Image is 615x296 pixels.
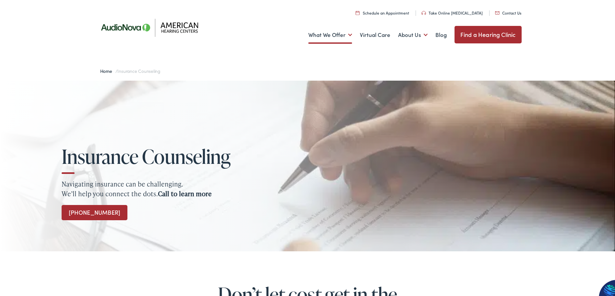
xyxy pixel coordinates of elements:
[360,23,390,47] a: Virtual Care
[62,179,553,199] p: Navigating insurance can be challenging. We’ll help you connect the dots.
[356,11,360,15] img: utility icon
[421,11,426,15] img: utility icon
[398,23,428,47] a: About Us
[308,23,352,47] a: What We Offer
[495,10,521,16] a: Contact Us
[421,10,483,16] a: Take Online [MEDICAL_DATA]
[455,26,522,43] a: Find a Hearing Clinic
[117,68,160,74] span: Insurance Counseling
[356,10,409,16] a: Schedule an Appointment
[100,68,115,74] a: Home
[158,189,212,198] strong: Call to learn more
[435,23,447,47] a: Blog
[495,11,500,15] img: utility icon
[62,205,127,220] a: [PHONE_NUMBER]
[62,146,243,167] h1: Insurance Counseling
[100,68,161,74] span: /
